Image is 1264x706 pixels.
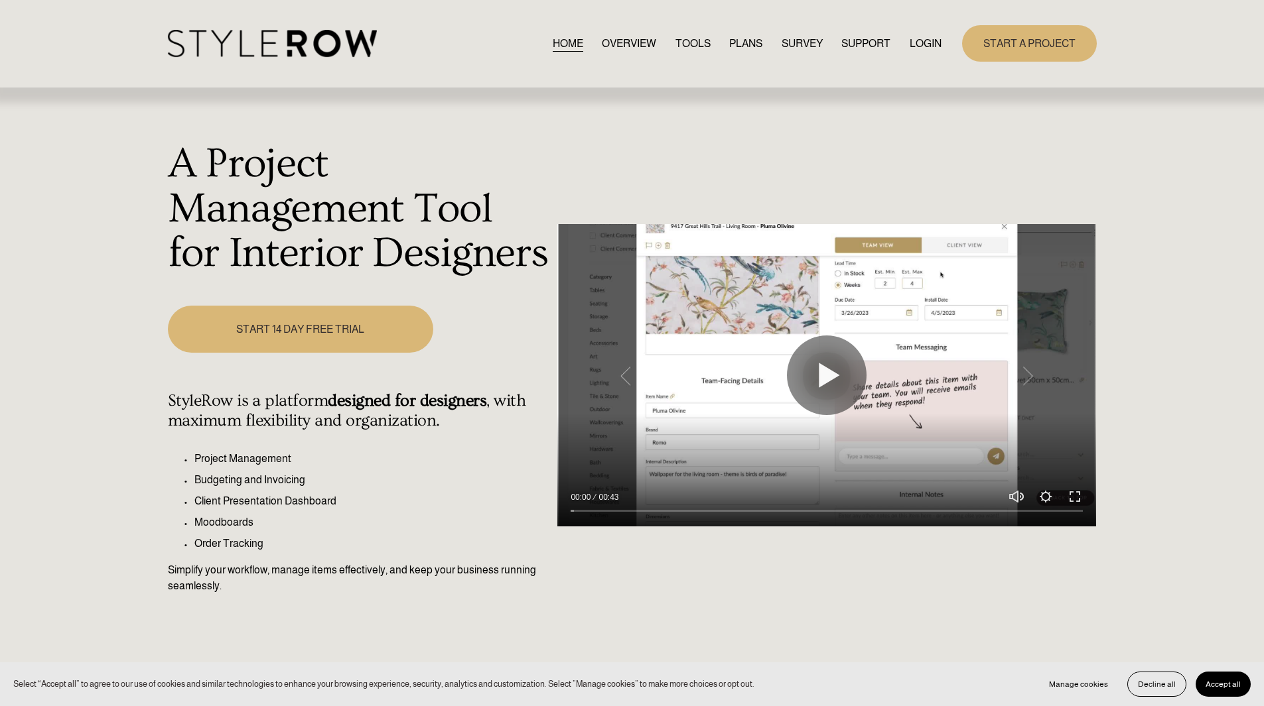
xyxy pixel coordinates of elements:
[13,677,754,690] p: Select “Accept all” to agree to our use of cookies and similar technologies to enhance your brows...
[168,30,377,57] img: StyleRow
[553,34,583,52] a: HOME
[168,391,551,431] h4: StyleRow is a platform , with maximum flexibility and organization.
[962,25,1097,62] a: START A PROJECT
[194,472,551,488] p: Budgeting and Invoicing
[675,34,711,52] a: TOOLS
[194,493,551,509] p: Client Presentation Dashboard
[1138,679,1176,689] span: Decline all
[787,335,867,415] button: Play
[168,142,551,276] h1: A Project Management Tool for Interior Designers
[594,491,622,504] div: Duration
[910,34,942,52] a: LOGIN
[782,34,823,52] a: SURVEY
[1039,672,1118,697] button: Manage cookies
[1049,679,1108,689] span: Manage cookies
[168,306,433,353] a: START 14 DAY FREE TRIAL
[328,391,486,410] strong: designed for designers
[194,514,551,530] p: Moodboards
[841,36,890,52] span: SUPPORT
[168,562,551,594] p: Simplify your workflow, manage items effectively, and keep your business running seamlessly.
[1206,679,1241,689] span: Accept all
[194,536,551,552] p: Order Tracking
[571,491,594,504] div: Current time
[1127,672,1186,697] button: Decline all
[1196,672,1251,697] button: Accept all
[729,34,762,52] a: PLANS
[194,451,551,467] p: Project Management
[602,34,656,52] a: OVERVIEW
[841,34,890,52] a: folder dropdown
[571,506,1083,516] input: Seek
